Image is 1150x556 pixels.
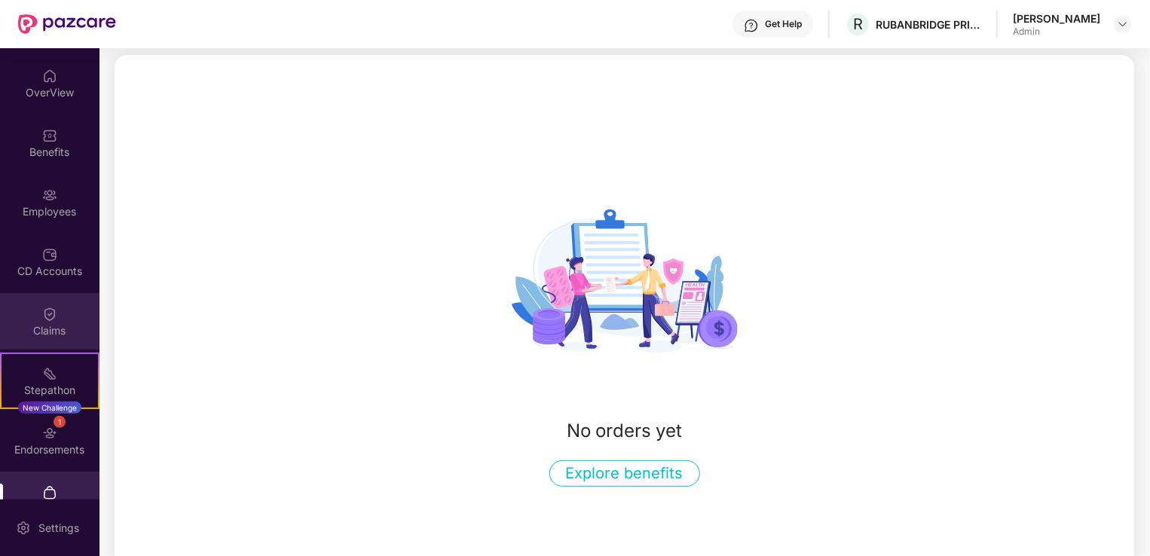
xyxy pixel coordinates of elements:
img: svg+xml;base64,PHN2ZyBpZD0iSGVscC0zMngzMiIgeG1sbnM9Imh0dHA6Ly93d3cudzMub3JnLzIwMDAvc3ZnIiB3aWR0aD... [744,18,759,33]
img: svg+xml;base64,PHN2ZyBpZD0iTXlfT3JkZXJzIiBkYXRhLW5hbWU9Ik15IE9yZGVycyIgeG1sbnM9Imh0dHA6Ly93d3cudz... [42,485,57,500]
button: Explore benefits [549,460,700,487]
img: svg+xml;base64,PHN2ZyBpZD0iQ0RfQWNjb3VudHMiIGRhdGEtbmFtZT0iQ0QgQWNjb3VudHMiIHhtbG5zPSJodHRwOi8vd3... [42,247,57,262]
div: 1 [54,416,66,428]
img: svg+xml;base64,PHN2ZyBpZD0iU2V0dGluZy0yMHgyMCIgeG1sbnM9Imh0dHA6Ly93d3cudzMub3JnLzIwMDAvc3ZnIiB3aW... [16,521,31,536]
img: svg+xml;base64,PHN2ZyBpZD0iRW1wbG95ZWVzIiB4bWxucz0iaHR0cDovL3d3dy53My5vcmcvMjAwMC9zdmciIHdpZHRoPS... [42,188,57,203]
img: New Pazcare Logo [18,14,116,34]
img: svg+xml;base64,PHN2ZyBpZD0iQ2xhaW0iIHhtbG5zPSJodHRwOi8vd3d3LnczLm9yZy8yMDAwL3N2ZyIgd2lkdGg9IjIwIi... [42,307,57,322]
img: svg+xml;base64,PHN2ZyBpZD0iTXlfb3JkZXJzX3BsYWNlaG9sZGVyIiB4bWxucz0iaHR0cDovL3d3dy53My5vcmcvMjAwMC... [512,168,738,394]
div: No orders yet [567,417,682,445]
img: svg+xml;base64,PHN2ZyB4bWxucz0iaHR0cDovL3d3dy53My5vcmcvMjAwMC9zdmciIHdpZHRoPSIyMSIgaGVpZ2h0PSIyMC... [42,366,57,381]
div: Admin [1013,26,1100,38]
span: R [853,15,863,33]
img: svg+xml;base64,PHN2ZyBpZD0iSG9tZSIgeG1sbnM9Imh0dHA6Ly93d3cudzMub3JnLzIwMDAvc3ZnIiB3aWR0aD0iMjAiIG... [42,69,57,84]
img: svg+xml;base64,PHN2ZyBpZD0iRHJvcGRvd24tMzJ4MzIiIHhtbG5zPSJodHRwOi8vd3d3LnczLm9yZy8yMDAwL3N2ZyIgd2... [1117,18,1129,30]
div: [PERSON_NAME] [1013,11,1100,26]
img: svg+xml;base64,PHN2ZyBpZD0iQmVuZWZpdHMiIHhtbG5zPSJodHRwOi8vd3d3LnczLm9yZy8yMDAwL3N2ZyIgd2lkdGg9Ij... [42,128,57,143]
img: svg+xml;base64,PHN2ZyBpZD0iRW5kb3JzZW1lbnRzIiB4bWxucz0iaHR0cDovL3d3dy53My5vcmcvMjAwMC9zdmciIHdpZH... [42,426,57,441]
div: Get Help [765,18,802,30]
div: RUBANBRIDGE PRIVATE LIMITED [876,17,981,32]
div: New Challenge [18,402,81,414]
div: Stepathon [2,383,98,398]
div: Settings [34,521,84,536]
